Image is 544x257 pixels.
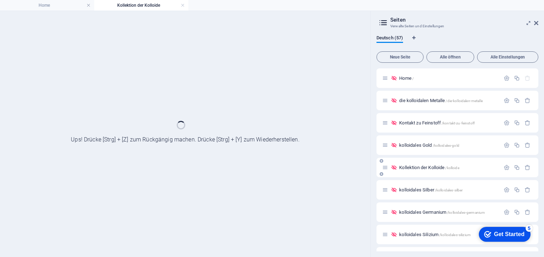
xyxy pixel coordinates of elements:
button: Alle Einstellungen [477,51,538,63]
span: Klick, um Seite zu öffnen [399,76,414,81]
div: kolloidales Silizium/kolloidales-silizium [397,232,500,237]
h2: Seiten [390,17,538,23]
div: Duplizieren [514,142,520,148]
span: Klick, um Seite zu öffnen [399,120,475,125]
span: Klick, um Seite zu öffnen [399,187,463,192]
div: Home/ [397,76,500,80]
span: /kolloidales-silber [435,188,463,192]
div: Einstellungen [504,120,510,126]
div: Duplizieren [514,164,520,171]
span: / [412,77,414,80]
div: Duplizieren [514,120,520,126]
div: Kollektion der Kolloide/kolloide [397,165,500,170]
span: /kolloidales-germanium [447,211,485,214]
span: /kolloide [445,166,459,170]
h4: Kollektion der Kolloide [94,1,188,9]
span: /die-kolloidalen-metalle [446,99,482,103]
div: Sprachen-Tabs [376,35,538,49]
div: Einstellungen [504,142,510,148]
div: Einstellungen [504,164,510,171]
h3: Verwalte Seiten und Einstellungen [390,23,524,29]
div: Entfernen [525,120,531,126]
button: Alle öffnen [426,51,474,63]
div: Die Startseite kann nicht gelöscht werden [525,75,531,81]
div: Get Started 5 items remaining, 0% complete [6,4,57,18]
div: kolloidales Silber/kolloidales-silber [397,188,500,192]
div: Entfernen [525,97,531,104]
div: Einstellungen [504,97,510,104]
span: Klick, um Seite zu öffnen [399,209,485,215]
div: Duplizieren [514,187,520,193]
div: Entfernen [525,187,531,193]
div: kolloidales Germanium/kolloidales-germanium [397,210,500,214]
span: Klick, um Seite zu öffnen [399,232,471,237]
button: Neue Seite [376,51,424,63]
div: Einstellungen [504,75,510,81]
div: Duplizieren [514,209,520,215]
div: Kontakt zu Feinstoff/kontakt-zu-feinstoff [397,121,500,125]
div: Duplizieren [514,97,520,104]
span: Klick, um Seite zu öffnen [399,98,483,103]
span: /kolloidales-silizium [439,233,471,237]
div: Einstellungen [504,187,510,193]
span: Alle Einstellungen [480,55,535,59]
div: Entfernen [525,209,531,215]
span: Neue Seite [380,55,420,59]
span: Deutsch (57) [376,34,403,44]
div: die kolloidalen Metalle/die-kolloidalen-metalle [397,98,500,103]
span: /kontakt-zu-feinstoff [442,121,475,125]
div: Entfernen [525,164,531,171]
div: 5 [52,1,59,9]
div: kolloidales Gold/kolloidales-gold [397,143,500,147]
div: Einstellungen [504,209,510,215]
div: Get Started [21,8,51,14]
span: Klick, um Seite zu öffnen [399,165,459,170]
span: /kolloidales-gold [433,144,459,147]
div: Entfernen [525,142,531,148]
span: Klick, um Seite zu öffnen [399,143,459,148]
div: Duplizieren [514,75,520,81]
span: Alle öffnen [430,55,471,59]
